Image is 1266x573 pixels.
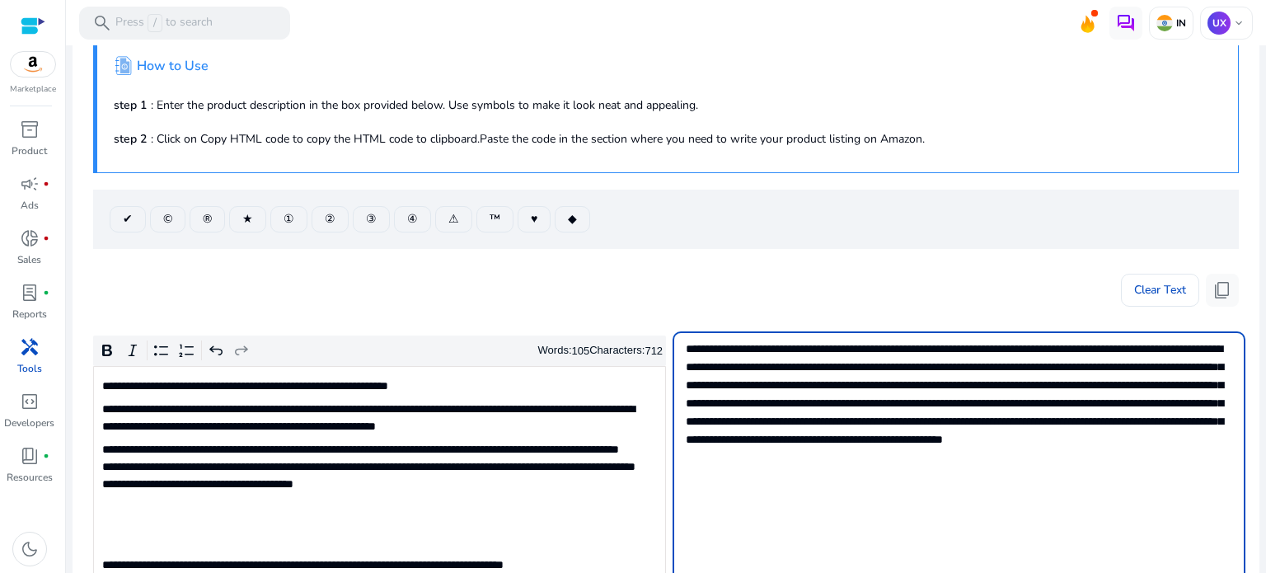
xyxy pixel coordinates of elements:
[17,361,42,376] p: Tools
[114,96,1221,114] p: : Enter the product description in the box provided below. Use symbols to make it look neat and a...
[353,206,390,232] button: ③
[325,210,335,228] span: ②
[1156,15,1173,31] img: in.svg
[242,210,253,228] span: ★
[645,345,663,357] label: 712
[572,345,590,357] label: 105
[1134,274,1186,307] span: Clear Text
[10,83,56,96] p: Marketplace
[1173,16,1186,30] p: IN
[538,341,663,361] div: Words: Characters:
[43,289,49,296] span: fiber_manual_record
[1206,274,1239,307] button: content_copy
[270,206,307,232] button: ①
[568,210,577,228] span: ◆
[312,206,349,232] button: ②
[12,307,47,322] p: Reports
[4,416,54,430] p: Developers
[203,210,212,228] span: ®
[366,210,377,228] span: ③
[114,131,147,147] b: step 2
[114,130,1221,148] p: : Click on Copy HTML code to copy the HTML code to clipboard.Paste the code in the section where ...
[20,283,40,303] span: lab_profile
[448,210,459,228] span: ⚠
[518,206,551,232] button: ♥
[407,210,418,228] span: ④
[20,174,40,194] span: campaign
[123,210,133,228] span: ✔
[20,120,40,139] span: inventory_2
[20,392,40,411] span: code_blocks
[1212,280,1232,300] span: content_copy
[43,235,49,242] span: fiber_manual_record
[148,14,162,32] span: /
[1121,274,1199,307] button: Clear Text
[229,206,266,232] button: ★
[476,206,513,232] button: ™
[20,446,40,466] span: book_4
[92,13,112,33] span: search
[114,97,147,113] b: step 1
[150,206,185,232] button: ©
[43,181,49,187] span: fiber_manual_record
[137,59,209,74] h4: How to Use
[394,206,431,232] button: ④
[1232,16,1245,30] span: keyboard_arrow_down
[93,336,666,367] div: Editor toolbar
[43,453,49,459] span: fiber_manual_record
[435,206,472,232] button: ⚠
[110,206,146,232] button: ✔
[163,210,172,228] span: ©
[20,228,40,248] span: donut_small
[12,143,47,158] p: Product
[115,14,213,32] p: Press to search
[11,52,55,77] img: amazon.svg
[190,206,225,232] button: ®
[490,210,500,228] span: ™
[20,337,40,357] span: handyman
[555,206,590,232] button: ◆
[17,252,41,267] p: Sales
[21,198,39,213] p: Ads
[284,210,294,228] span: ①
[1207,12,1231,35] p: UX
[7,470,53,485] p: Resources
[20,539,40,559] span: dark_mode
[531,210,537,228] span: ♥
